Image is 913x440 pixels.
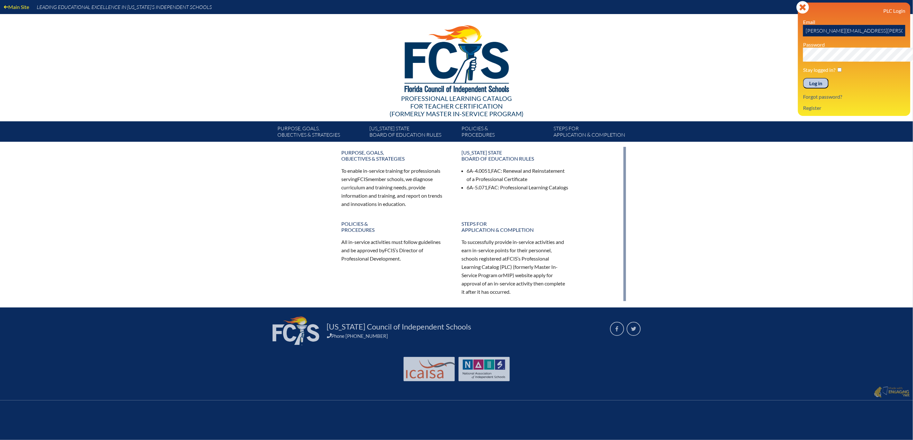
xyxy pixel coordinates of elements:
[803,67,835,73] label: Stay logged in?
[888,390,910,398] img: Engaging - Bring it online
[367,124,459,142] a: [US_STATE] StateBoard of Education rules
[801,103,824,112] a: Register
[458,147,573,164] a: [US_STATE] StateBoard of Education rules
[327,333,602,339] div: Phone [PHONE_NUMBER]
[491,168,501,174] span: FAC
[342,167,449,208] p: To enable in-service training for professionals serving member schools, we diagnose curriculum an...
[391,14,522,101] img: FCISlogo221.eps
[507,255,518,262] span: FCIS
[273,316,319,345] img: FCIS_logo_white
[338,147,453,164] a: Purpose, goals,objectives & strategies
[489,184,498,190] span: FAC
[459,124,551,142] a: Policies &Procedures
[803,42,825,48] label: Password
[358,176,368,182] span: FCIS
[463,360,506,379] img: NAIS Logo
[410,102,503,110] span: for Teacher Certification
[338,218,453,235] a: Policies &Procedures
[406,360,455,379] img: Int'l Council Advancing Independent School Accreditation logo
[275,124,367,142] a: Purpose, goals,objectives & strategies
[503,272,513,278] span: MIP
[342,238,449,263] p: All in-service activities must follow guidelines and be approved by ’s Director of Professional D...
[324,322,474,332] a: [US_STATE] Council of Independent Schools
[883,386,889,396] img: Engaging - Bring it online
[458,218,573,235] a: Steps forapplication & completion
[462,238,569,296] p: To successfully provide in-service activities and earn in-service points for their personnel, sch...
[385,247,395,253] span: FCIS
[874,386,882,398] img: Engaging - Bring it online
[871,385,912,400] a: Made with
[796,1,809,14] svg: Close
[273,95,641,118] div: Professional Learning Catalog (formerly Master In-service Program)
[801,92,845,101] a: Forgot password?
[502,264,511,270] span: PLC
[888,386,910,398] p: Made with
[551,124,643,142] a: Steps forapplication & completion
[803,8,905,14] h3: PLC Login
[1,3,32,11] a: Main Site
[467,167,569,183] li: 6A-4.0051, : Renewal and Reinstatement of a Professional Certificate
[803,78,829,89] input: Log in
[803,19,815,25] label: Email
[467,183,569,192] li: 6A-5.071, : Professional Learning Catalogs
